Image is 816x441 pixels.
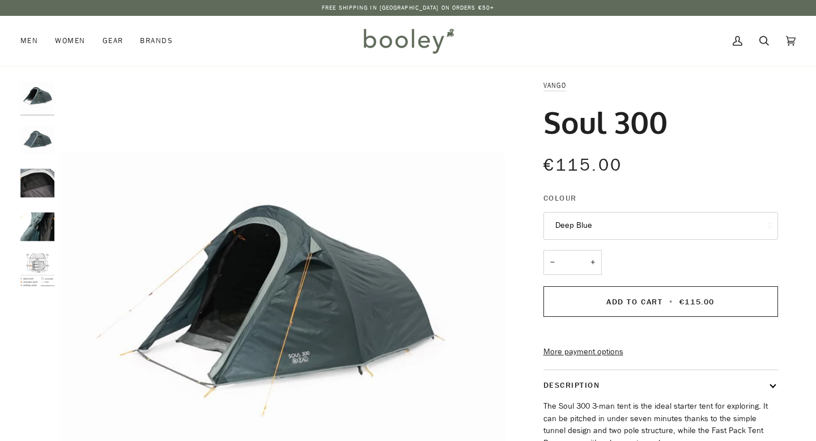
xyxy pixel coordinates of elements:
span: Brands [140,35,173,46]
img: Vango Soul 300 - Booley Galway [20,166,54,200]
img: Vango Soul 300 - Booley Galway [20,210,54,244]
input: Quantity [543,250,602,275]
a: Brands [131,16,181,66]
a: More payment options [543,346,778,358]
button: Add to Cart • €115.00 [543,286,778,317]
a: Gear [94,16,132,66]
button: Deep Blue [543,212,778,240]
span: Colour [543,192,577,204]
img: Booley [359,24,458,57]
span: Men [20,35,38,46]
span: Add to Cart [606,296,662,307]
a: Vango [543,80,566,90]
button: Description [543,370,778,400]
img: Vango Soul 300 - Booley Galway [20,123,54,157]
button: + [584,250,602,275]
img: Vango Soul 300 - Booley Galway [20,79,54,113]
img: Vango Soul 300 - Booley Galway [20,253,54,287]
span: • [666,296,677,307]
a: Women [46,16,93,66]
h1: Soul 300 [543,103,668,141]
span: €115.00 [679,296,715,307]
button: − [543,250,562,275]
span: Women [55,35,85,46]
a: Men [20,16,46,66]
p: Free Shipping in [GEOGRAPHIC_DATA] on Orders €50+ [322,3,494,12]
span: €115.00 [543,154,623,177]
span: Gear [103,35,124,46]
